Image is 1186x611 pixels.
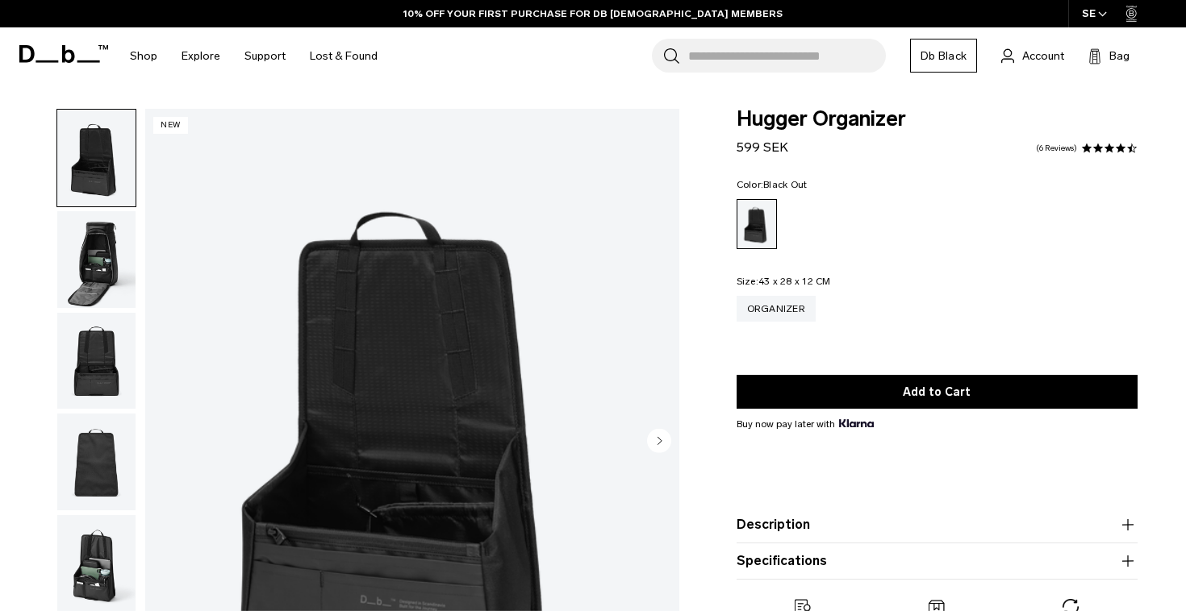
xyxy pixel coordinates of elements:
[910,39,977,73] a: Db Black
[1036,144,1077,152] a: 6 reviews
[56,210,136,309] button: Hugger Organizer Black Out
[244,27,286,85] a: Support
[56,109,136,207] button: Hugger Organizer Black Out
[763,179,807,190] span: Black Out
[737,551,1138,571] button: Specifications
[153,117,188,134] p: New
[403,6,783,21] a: 10% OFF YOUR FIRST PURCHASE FOR DB [DEMOGRAPHIC_DATA] MEMBERS
[182,27,220,85] a: Explore
[647,428,671,455] button: Next slide
[1109,48,1130,64] span: Bag
[737,417,874,431] span: Buy now pay later with
[57,110,136,206] img: Hugger Organizer Black Out
[737,199,777,249] a: Black Out
[1001,46,1064,65] a: Account
[1088,46,1130,65] button: Bag
[758,276,831,287] span: 43 x 28 x 12 CM
[56,312,136,410] button: Hugger Organizer Black Out
[737,296,816,322] a: Organizer
[118,27,390,85] nav: Main Navigation
[737,109,1138,130] span: Hugger Organizer
[57,313,136,409] img: Hugger Organizer Black Out
[737,276,831,286] legend: Size:
[1022,48,1064,64] span: Account
[737,180,808,189] legend: Color:
[839,419,874,427] img: {"height" => 20, "alt" => "Klarna"}
[310,27,378,85] a: Lost & Found
[57,414,136,510] img: Hugger Organizer Black Out
[737,375,1138,409] button: Add to Cart
[57,211,136,308] img: Hugger Organizer Black Out
[130,27,157,85] a: Shop
[737,515,1138,534] button: Description
[737,139,788,155] span: 599 SEK
[56,413,136,511] button: Hugger Organizer Black Out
